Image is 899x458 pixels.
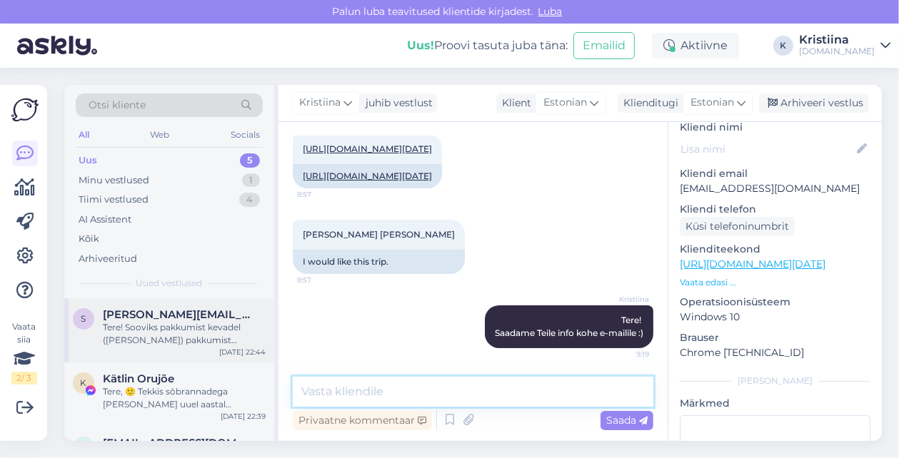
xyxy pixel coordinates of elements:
[407,37,568,54] div: Proovi tasuta juba täna:
[652,33,739,58] div: Aktiivne
[407,39,434,52] b: Uus!
[496,96,531,111] div: Klient
[773,36,793,56] div: K
[240,153,260,168] div: 5
[11,320,37,385] div: Vaata siia
[799,46,875,57] div: [DOMAIN_NAME]
[81,313,86,324] span: s
[680,258,825,270] a: [URL][DOMAIN_NAME][DATE]
[690,95,734,111] span: Estonian
[759,93,869,113] div: Arhiveeri vestlus
[293,250,465,274] div: I would like this trip.
[799,34,890,57] a: Kristiina[DOMAIN_NAME]
[11,372,37,385] div: 2 / 3
[103,372,174,385] span: Kätlin Orujõe
[79,213,131,227] div: AI Assistent
[11,96,39,123] img: Askly Logo
[79,193,149,207] div: Tiimi vestlused
[103,321,266,347] div: Tere! Sooviks pakkumist kevadel ([PERSON_NAME]) pakkumist [DEMOGRAPHIC_DATA]. 2 täiskasvanut ja 2...
[680,120,870,135] p: Kliendi nimi
[680,345,870,360] p: Chrome [TECHNICAL_ID]
[680,217,795,236] div: Küsi telefoninumbrit
[79,153,97,168] div: Uus
[297,189,351,200] span: 8:57
[228,126,263,144] div: Socials
[680,396,870,411] p: Märkmed
[239,193,260,207] div: 4
[680,202,870,217] p: Kliendi telefon
[221,411,266,422] div: [DATE] 22:39
[103,385,266,411] div: Tere, 🙂 Tekkis sõbrannadega [PERSON_NAME] uuel aastal [PERSON_NAME] hinnas reisile. 5 täiskasvanu...
[297,275,351,285] span: 8:57
[136,277,203,290] span: Uued vestlused
[606,414,648,427] span: Saada
[534,5,567,18] span: Luba
[680,310,870,325] p: Windows 10
[148,126,173,144] div: Web
[680,242,870,257] p: Klienditeekond
[618,96,678,111] div: Klienditugi
[293,411,432,430] div: Privaatne kommentaar
[303,143,432,154] a: [URL][DOMAIN_NAME][DATE]
[680,330,870,345] p: Brauser
[680,295,870,310] p: Operatsioonisüsteem
[680,375,870,387] div: [PERSON_NAME]
[299,95,341,111] span: Kristiina
[596,349,649,360] span: 9:19
[573,32,635,59] button: Emailid
[596,294,649,305] span: Kristiina
[303,229,455,240] span: [PERSON_NAME] [PERSON_NAME]
[103,437,251,449] span: hannagretha97@gmail.com
[303,171,432,181] a: [URL][DOMAIN_NAME][DATE]
[103,308,251,321] span: sigrid.rebane@gmail.com
[76,126,92,144] div: All
[81,377,87,388] span: K
[680,166,870,181] p: Kliendi email
[79,252,137,266] div: Arhiveeritud
[680,141,854,157] input: Lisa nimi
[79,232,99,246] div: Kõik
[242,173,260,188] div: 1
[360,96,433,111] div: juhib vestlust
[79,173,149,188] div: Minu vestlused
[680,276,870,289] p: Vaata edasi ...
[543,95,587,111] span: Estonian
[219,347,266,357] div: [DATE] 22:44
[799,34,875,46] div: Kristiina
[89,98,146,113] span: Otsi kliente
[680,181,870,196] p: [EMAIL_ADDRESS][DOMAIN_NAME]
